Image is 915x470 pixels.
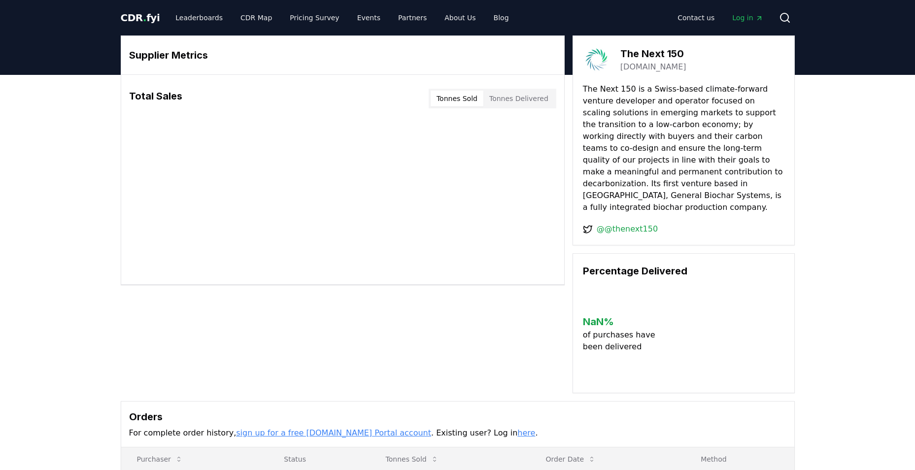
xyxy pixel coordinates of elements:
button: Purchaser [129,449,191,469]
h3: Total Sales [129,89,182,108]
img: The Next 150-logo [583,46,610,73]
button: Tonnes Sold [431,91,483,106]
a: Contact us [670,9,722,27]
h3: The Next 150 [620,46,686,61]
p: of purchases have been delivered [583,329,663,353]
a: Pricing Survey [282,9,347,27]
button: Tonnes Delivered [483,91,554,106]
h3: Supplier Metrics [129,48,556,63]
a: Partners [390,9,435,27]
button: Order Date [538,449,604,469]
span: . [143,12,146,24]
p: Method [693,454,786,464]
a: Blog [486,9,517,27]
a: CDR Map [233,9,280,27]
a: sign up for a free [DOMAIN_NAME] Portal account [236,428,431,437]
button: Tonnes Sold [378,449,446,469]
span: Log in [732,13,763,23]
h3: Orders [129,409,786,424]
h3: NaN % [583,314,663,329]
a: Leaderboards [168,9,231,27]
a: Events [349,9,388,27]
nav: Main [670,9,771,27]
nav: Main [168,9,516,27]
h3: Percentage Delivered [583,264,784,278]
a: [DOMAIN_NAME] [620,61,686,73]
a: Log in [724,9,771,27]
p: For complete order history, . Existing user? Log in . [129,427,786,439]
span: CDR fyi [121,12,160,24]
a: @@thenext150 [597,223,658,235]
a: About Us [437,9,483,27]
p: The Next 150 is a Swiss-based climate-forward venture developer and operator focused on scaling s... [583,83,784,213]
p: Status [276,454,362,464]
a: here [517,428,535,437]
a: CDR.fyi [121,11,160,25]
